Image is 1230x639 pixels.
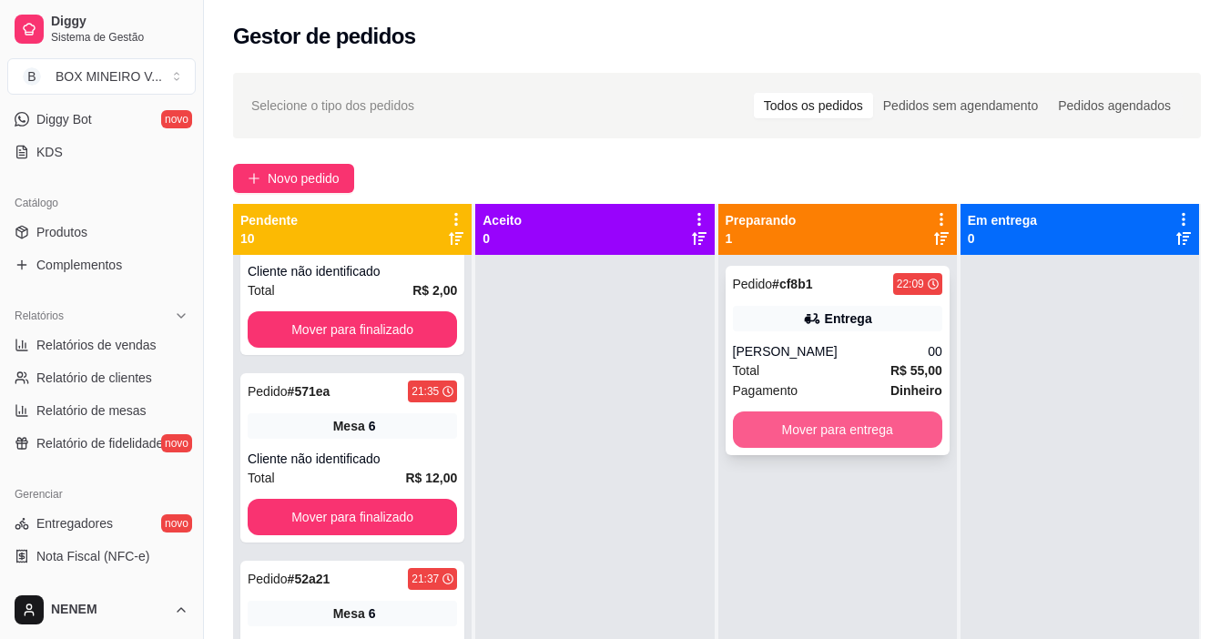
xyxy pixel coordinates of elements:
[890,383,942,398] strong: Dinheiro
[36,223,87,241] span: Produtos
[240,211,298,229] p: Pendente
[7,250,196,279] a: Complementos
[248,262,457,280] div: Cliente não identificado
[36,547,149,565] span: Nota Fiscal (NFC-e)
[7,58,196,95] button: Select a team
[7,480,196,509] div: Gerenciar
[248,172,260,185] span: plus
[333,604,365,623] span: Mesa
[36,514,113,532] span: Entregadores
[51,14,188,30] span: Diggy
[36,369,152,387] span: Relatório de clientes
[897,277,924,291] div: 22:09
[36,336,157,354] span: Relatórios de vendas
[733,277,773,291] span: Pedido
[825,309,872,328] div: Entrega
[726,211,797,229] p: Preparando
[7,188,196,218] div: Catálogo
[36,143,63,161] span: KDS
[726,229,797,248] p: 1
[333,417,365,435] span: Mesa
[240,229,298,248] p: 10
[248,450,457,468] div: Cliente não identificado
[233,164,354,193] button: Novo pedido
[36,110,92,128] span: Diggy Bot
[412,572,439,586] div: 21:37
[7,105,196,134] a: Diggy Botnovo
[483,211,522,229] p: Aceito
[7,588,196,632] button: NENEM
[15,309,64,323] span: Relatórios
[248,280,275,300] span: Total
[412,384,439,399] div: 21:35
[233,22,416,51] h2: Gestor de pedidos
[248,572,288,586] span: Pedido
[968,211,1037,229] p: Em entrega
[7,218,196,247] a: Produtos
[7,330,196,360] a: Relatórios de vendas
[288,384,330,399] strong: # 571ea
[7,509,196,538] a: Entregadoresnovo
[7,7,196,51] a: DiggySistema de Gestão
[7,363,196,392] a: Relatório de clientes
[928,342,942,360] div: 00
[251,96,414,116] span: Selecione o tipo dos pedidos
[51,602,167,618] span: NENEM
[754,93,873,118] div: Todos os pedidos
[890,363,942,378] strong: R$ 55,00
[36,580,136,598] span: Controle de caixa
[7,542,196,571] a: Nota Fiscal (NFC-e)
[772,277,812,291] strong: # cf8b1
[7,429,196,458] a: Relatório de fidelidadenovo
[56,67,162,86] div: BOX MINEIRO V ...
[248,384,288,399] span: Pedido
[248,499,457,535] button: Mover para finalizado
[1048,93,1181,118] div: Pedidos agendados
[36,401,147,420] span: Relatório de mesas
[248,468,275,488] span: Total
[733,342,929,360] div: [PERSON_NAME]
[268,168,340,188] span: Novo pedido
[412,283,457,298] strong: R$ 2,00
[483,229,522,248] p: 0
[51,30,188,45] span: Sistema de Gestão
[248,311,457,348] button: Mover para finalizado
[7,396,196,425] a: Relatório de mesas
[733,360,760,380] span: Total
[23,67,41,86] span: B
[369,417,376,435] div: 6
[733,380,798,401] span: Pagamento
[733,411,942,448] button: Mover para entrega
[288,572,330,586] strong: # 52a21
[369,604,376,623] div: 6
[36,434,163,452] span: Relatório de fidelidade
[7,574,196,603] a: Controle de caixa
[968,229,1037,248] p: 0
[36,256,122,274] span: Complementos
[7,137,196,167] a: KDS
[873,93,1048,118] div: Pedidos sem agendamento
[405,471,457,485] strong: R$ 12,00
